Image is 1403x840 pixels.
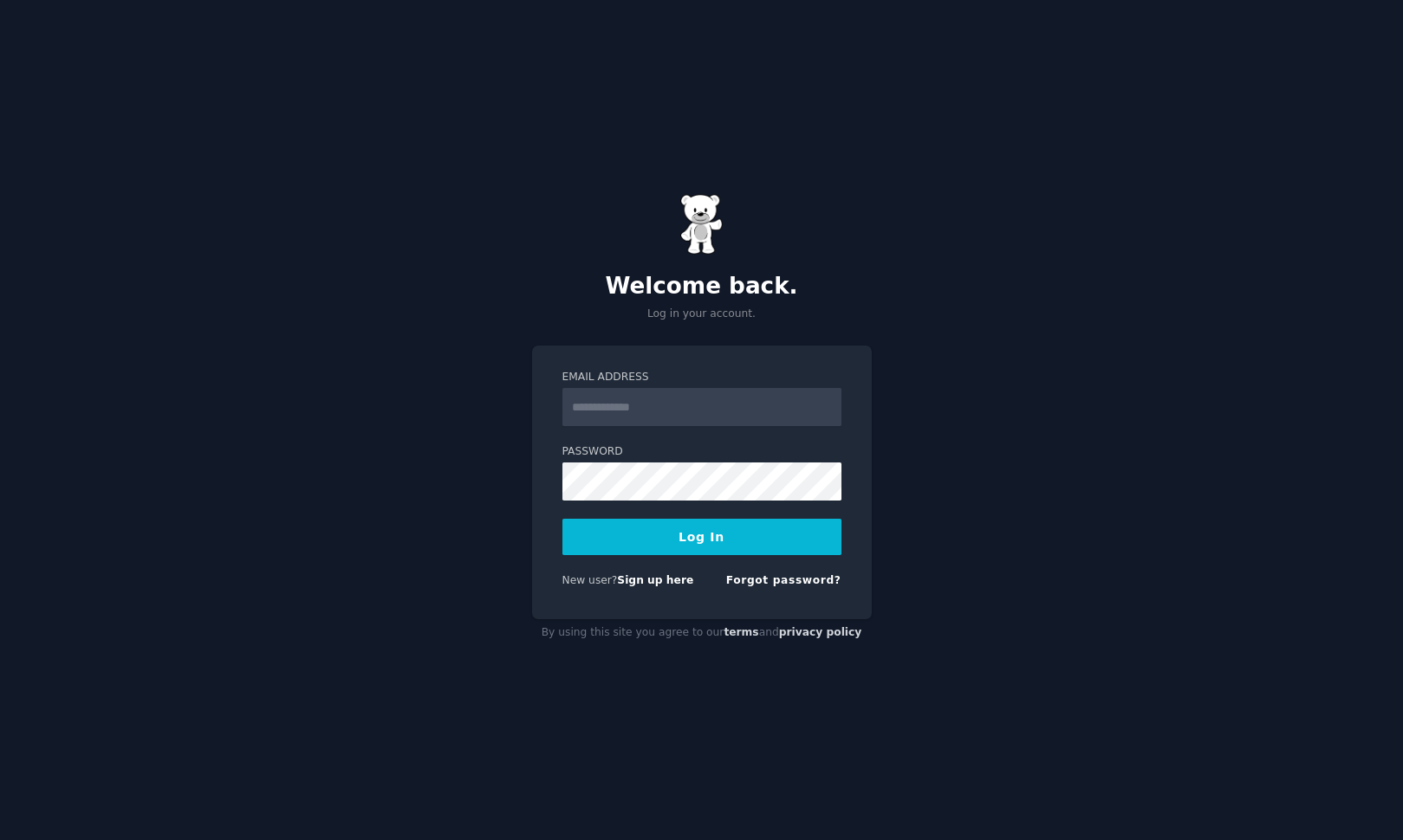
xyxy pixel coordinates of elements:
[562,519,841,555] button: Log In
[680,194,724,255] img: Gummy Bear
[562,444,841,460] label: Password
[617,574,693,586] a: Sign up here
[532,273,872,300] h2: Welcome back.
[562,370,841,385] label: Email Address
[532,307,872,322] p: Log in your account.
[779,626,862,638] a: privacy policy
[562,574,618,586] span: New user?
[724,626,758,638] a: terms
[532,619,872,647] div: By using this site you agree to our and
[726,574,841,586] a: Forgot password?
